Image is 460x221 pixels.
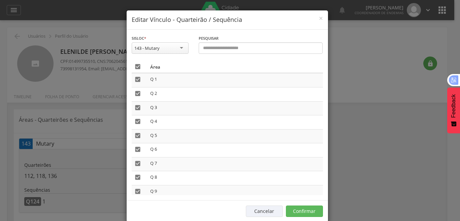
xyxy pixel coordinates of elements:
[147,115,323,130] td: Q 4
[319,15,323,22] button: Close
[134,63,141,70] i: 
[147,143,323,157] td: Q 6
[451,94,457,118] span: Feedback
[147,171,323,185] td: Q 8
[134,132,141,139] i: 
[147,101,323,115] td: Q 3
[286,206,323,217] button: Confirmar
[199,36,219,41] span: Pesquisar
[134,45,160,51] div: 143 - Mutary
[447,87,460,133] button: Feedback - Mostrar pesquisa
[246,206,283,217] button: Cancelar
[147,61,323,73] th: Área
[134,90,141,97] i: 
[147,73,323,87] td: Q 1
[134,76,141,83] i: 
[134,188,141,195] i: 
[134,146,141,153] i: 
[147,185,323,199] td: Q 9
[132,15,323,24] h4: Editar Vínculo - Quarteirão / Sequência
[319,13,323,23] span: ×
[147,157,323,171] td: Q 7
[147,129,323,143] td: Q 5
[134,104,141,111] i: 
[147,87,323,101] td: Q 2
[134,174,141,181] i: 
[132,36,144,41] span: Sisloc
[134,118,141,125] i: 
[134,160,141,167] i: 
